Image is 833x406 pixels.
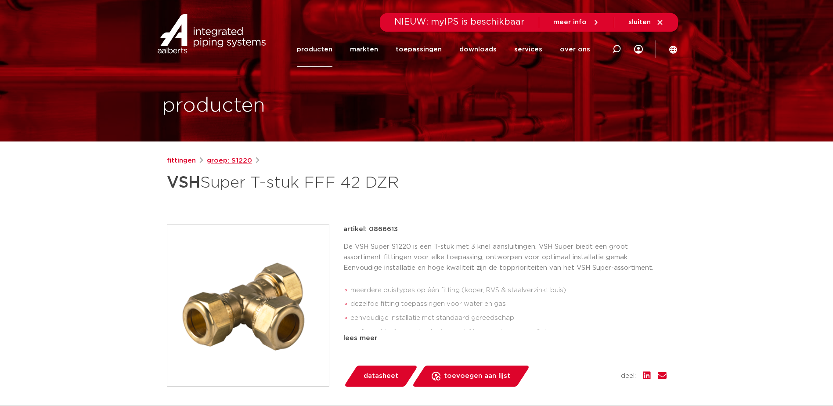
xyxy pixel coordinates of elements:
[167,170,497,196] h1: Super T-stuk FFF 42 DZR
[162,92,265,120] h1: producten
[394,18,525,26] span: NIEUW: myIPS is beschikbaar
[634,32,643,67] div: my IPS
[553,18,600,26] a: meer info
[444,369,510,383] span: toevoegen aan lijst
[560,32,590,67] a: over ons
[167,175,200,191] strong: VSH
[396,32,442,67] a: toepassingen
[553,19,587,25] span: meer info
[628,18,664,26] a: sluiten
[297,32,590,67] nav: Menu
[364,369,398,383] span: datasheet
[350,32,378,67] a: markten
[350,325,667,339] li: snelle verbindingstechnologie waarbij her-montage mogelijk is
[350,297,667,311] li: dezelfde fitting toepassingen voor water en gas
[621,371,636,381] span: deel:
[343,333,667,344] div: lees meer
[350,283,667,297] li: meerdere buistypes op één fitting (koper, RVS & staalverzinkt buis)
[207,156,252,166] a: groep: S1220
[628,19,651,25] span: sluiten
[167,156,196,166] a: fittingen
[459,32,497,67] a: downloads
[343,242,667,273] p: De VSH Super S1220 is een T-stuk met 3 knel aansluitingen. VSH Super biedt een groot assortiment ...
[514,32,542,67] a: services
[297,32,332,67] a: producten
[350,311,667,325] li: eenvoudige installatie met standaard gereedschap
[167,225,329,386] img: Product Image for VSH Super T-stuk FFF 42 DZR
[343,366,418,387] a: datasheet
[343,224,398,235] p: artikel: 0866613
